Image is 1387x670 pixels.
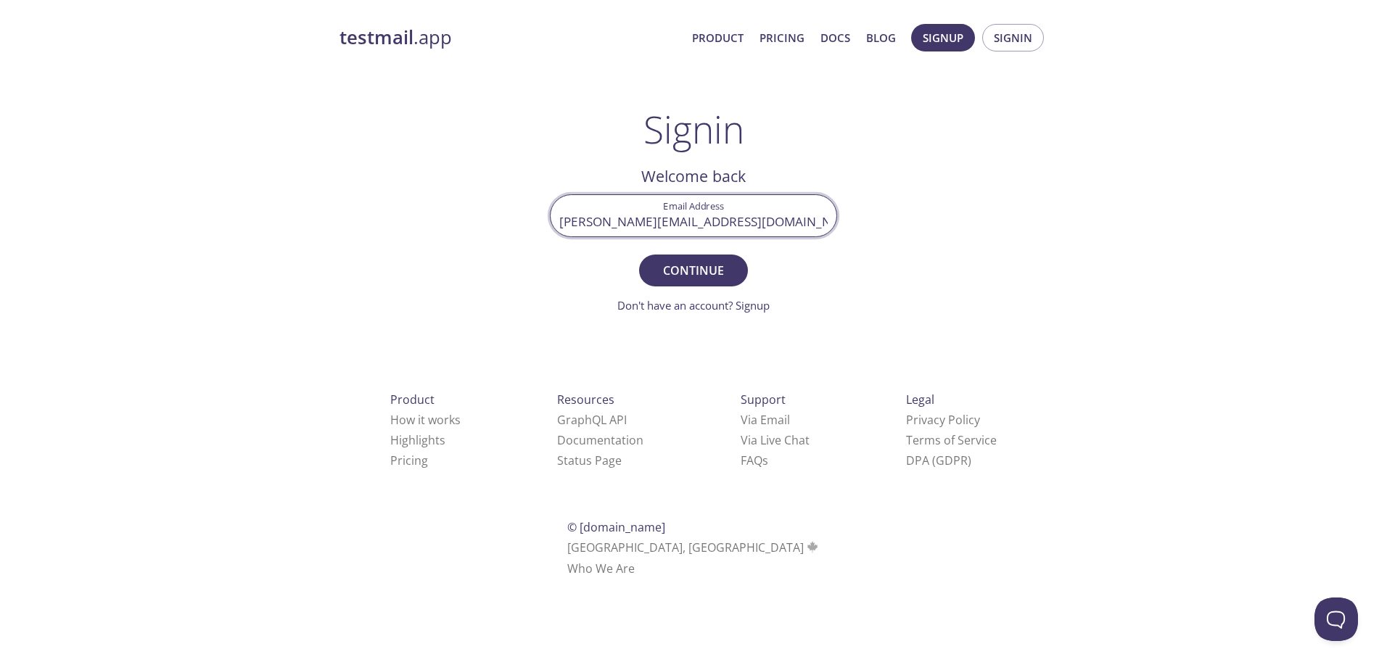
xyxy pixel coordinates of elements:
[567,519,665,535] span: © [DOMAIN_NAME]
[339,25,680,50] a: testmail.app
[643,107,744,151] h1: Signin
[906,412,980,428] a: Privacy Policy
[866,28,896,47] a: Blog
[390,452,428,468] a: Pricing
[906,392,934,408] span: Legal
[741,432,810,448] a: Via Live Chat
[982,24,1044,51] button: Signin
[923,28,963,47] span: Signup
[906,452,971,468] a: DPA (GDPR)
[741,412,790,428] a: Via Email
[762,452,768,468] span: s
[741,392,786,408] span: Support
[655,260,732,281] span: Continue
[741,452,768,468] a: FAQ
[557,392,614,408] span: Resources
[692,28,744,47] a: Product
[390,392,435,408] span: Product
[760,28,804,47] a: Pricing
[906,432,997,448] a: Terms of Service
[339,25,413,50] strong: testmail
[390,412,461,428] a: How it works
[557,412,627,428] a: GraphQL API
[911,24,975,51] button: Signup
[390,432,445,448] a: Highlights
[617,298,770,313] a: Don't have an account? Signup
[550,164,837,189] h2: Welcome back
[567,539,820,555] span: [GEOGRAPHIC_DATA], [GEOGRAPHIC_DATA]
[639,255,748,286] button: Continue
[567,561,635,576] a: Who We Are
[557,432,643,448] a: Documentation
[820,28,850,47] a: Docs
[1314,597,1358,641] iframe: Help Scout Beacon - Open
[557,452,622,468] a: Status Page
[994,28,1032,47] span: Signin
